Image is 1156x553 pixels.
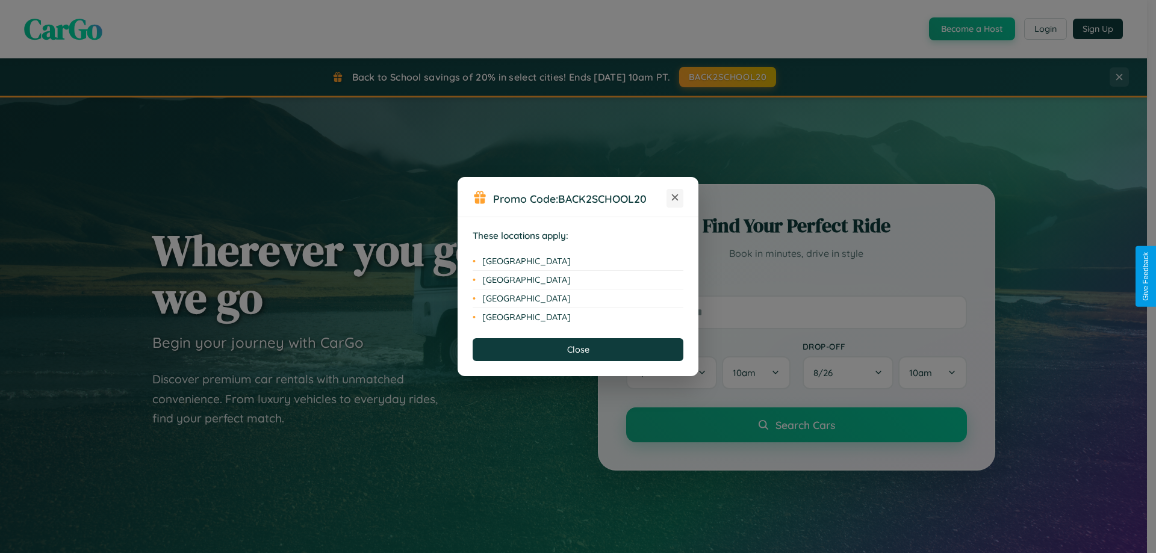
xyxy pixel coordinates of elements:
button: Close [473,338,683,361]
b: BACK2SCHOOL20 [558,192,647,205]
li: [GEOGRAPHIC_DATA] [473,308,683,326]
li: [GEOGRAPHIC_DATA] [473,252,683,271]
div: Give Feedback [1142,252,1150,301]
li: [GEOGRAPHIC_DATA] [473,271,683,289]
strong: These locations apply: [473,230,568,241]
h3: Promo Code: [493,192,667,205]
li: [GEOGRAPHIC_DATA] [473,289,683,308]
